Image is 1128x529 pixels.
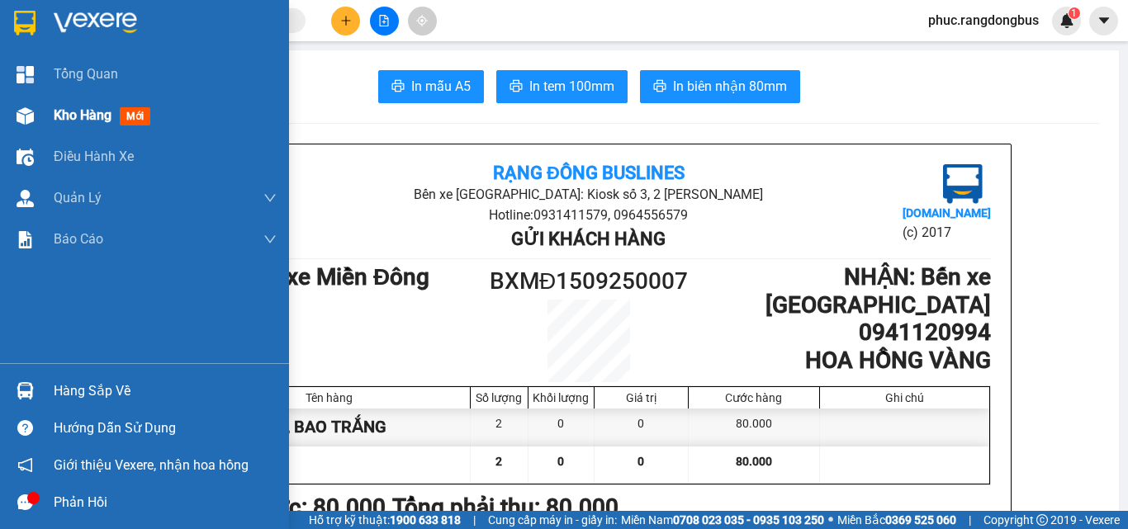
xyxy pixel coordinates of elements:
[340,15,352,26] span: plus
[1097,13,1111,28] span: caret-down
[824,391,985,404] div: Ghi chú
[1071,7,1077,19] span: 1
[17,457,33,473] span: notification
[370,7,399,35] button: file-add
[378,15,390,26] span: file-add
[509,79,523,95] span: printer
[188,409,471,446] div: THÙNG GIẤY, BAO TRẮNG
[828,517,833,523] span: ⚪️
[915,10,1052,31] span: phuc.rangdongbus
[17,107,34,125] img: warehouse-icon
[17,149,34,166] img: warehouse-icon
[17,190,34,207] img: warehouse-icon
[690,319,991,347] h1: 0941120994
[496,70,628,103] button: printerIn tem 100mm
[14,11,36,35] img: logo-vxr
[309,511,461,529] span: Hỗ trợ kỹ thuật:
[8,89,114,125] li: VP Bến xe Miền Đông
[320,205,856,225] li: Hotline: 0931411579, 0964556579
[533,391,590,404] div: Khối lượng
[120,107,150,125] span: mới
[54,455,249,475] span: Giới thiệu Vexere, nhận hoa hồng
[511,229,666,249] b: Gửi khách hàng
[114,89,220,144] li: VP Bến xe [GEOGRAPHIC_DATA]
[557,455,564,468] span: 0
[637,455,644,468] span: 0
[331,7,360,35] button: plus
[17,66,34,83] img: dashboard-icon
[17,231,34,248] img: solution-icon
[640,70,800,103] button: printerIn biên nhận 80mm
[416,15,428,26] span: aim
[736,455,772,468] span: 80.000
[54,64,118,84] span: Tổng Quan
[1036,514,1048,526] span: copyright
[54,229,103,249] span: Báo cáo
[903,222,991,243] li: (c) 2017
[473,511,476,529] span: |
[54,187,102,208] span: Quản Lý
[837,511,956,529] span: Miền Bắc
[1089,7,1118,35] button: caret-down
[493,163,685,183] b: Rạng Đông Buslines
[17,382,34,399] img: warehouse-icon
[689,409,820,446] div: 80.000
[408,7,437,35] button: aim
[54,490,277,515] div: Phản hồi
[54,146,134,167] span: Điều hành xe
[690,347,991,375] h1: HOA HỒNG VÀNG
[673,513,824,527] strong: 0708 023 035 - 0935 103 250
[903,206,991,220] b: [DOMAIN_NAME]
[263,233,277,246] span: down
[8,8,239,70] li: Rạng Đông Buslines
[653,79,666,95] span: printer
[488,511,617,529] span: Cung cấp máy in - giấy in:
[595,409,689,446] div: 0
[391,79,405,95] span: printer
[765,263,991,319] b: NHẬN : Bến xe [GEOGRAPHIC_DATA]
[528,409,595,446] div: 0
[17,420,33,436] span: question-circle
[390,513,461,527] strong: 1900 633 818
[495,455,502,468] span: 2
[192,391,466,404] div: Tên hàng
[320,184,856,205] li: Bến xe [GEOGRAPHIC_DATA]: Kiosk số 3, 2 [PERSON_NAME]
[475,391,524,404] div: Số lượng
[488,263,690,300] h1: BXMĐ1509250007
[673,76,787,97] span: In biên nhận 80mm
[943,164,983,204] img: logo.jpg
[471,409,528,446] div: 2
[17,494,33,510] span: message
[621,511,824,529] span: Miền Nam
[392,494,619,521] b: Tổng phải thu: 80.000
[1069,7,1080,19] sup: 1
[378,70,484,103] button: printerIn mẫu A5
[529,76,614,97] span: In tem 100mm
[263,191,277,205] span: down
[599,391,684,404] div: Giá trị
[54,379,277,404] div: Hàng sắp về
[54,107,111,123] span: Kho hàng
[885,513,956,527] strong: 0369 525 060
[969,511,971,529] span: |
[54,416,277,441] div: Hướng dẫn sử dụng
[187,263,429,290] b: GỬI : Bến xe Miền Đông
[411,76,471,97] span: In mẫu A5
[1059,13,1074,28] img: icon-new-feature
[693,391,815,404] div: Cước hàng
